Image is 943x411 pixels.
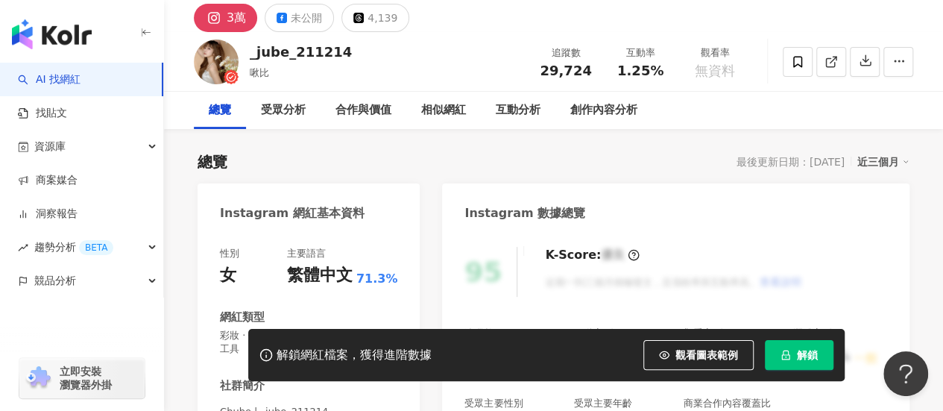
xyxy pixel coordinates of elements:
[857,152,909,172] div: 近三個月
[643,340,754,370] button: 觀看圖表範例
[464,327,493,340] div: 追蹤數
[765,340,833,370] button: 解鎖
[675,349,738,361] span: 觀看圖表範例
[18,173,78,188] a: 商案媒合
[368,7,397,28] div: 4,139
[250,67,269,78] span: 啾比
[617,63,663,78] span: 1.25%
[12,19,92,49] img: logo
[220,310,265,325] div: 網紅類型
[356,271,398,287] span: 71.3%
[220,264,236,287] div: 女
[287,247,326,260] div: 主要語言
[18,207,78,222] a: 洞察報告
[220,205,365,222] div: Instagram 網紅基本資料
[335,101,391,119] div: 合作與價值
[545,247,640,263] div: K-Score :
[194,40,239,84] img: KOL Avatar
[220,378,265,394] div: 社群簡介
[496,101,540,119] div: 互動分析
[198,151,227,172] div: 總覽
[34,264,76,298] span: 競品分析
[797,349,818,361] span: 解鎖
[19,358,145,398] a: chrome extension立即安裝 瀏覽器外掛
[60,365,112,392] span: 立即安裝 瀏覽器外掛
[537,46,594,60] div: 追蹤數
[464,397,523,410] div: 受眾主要性別
[421,101,466,119] div: 相似網紅
[737,156,845,168] div: 最後更新日期：[DATE]
[287,264,353,287] div: 繁體中文
[209,101,231,119] div: 總覽
[540,63,591,78] span: 29,724
[464,205,585,222] div: Instagram 數據總覽
[18,106,67,121] a: 找貼文
[687,46,743,60] div: 觀看率
[265,4,334,32] button: 未公開
[34,130,66,163] span: 資源庫
[570,101,637,119] div: 創作內容分析
[574,397,632,410] div: 受眾主要年齡
[194,4,257,32] button: 3萬
[780,350,791,360] span: lock
[79,240,113,255] div: BETA
[277,348,432,363] div: 解鎖網紅檔案，獲得進階數據
[18,72,81,87] a: searchAI 找網紅
[24,366,53,390] img: chrome extension
[792,327,836,340] div: 漲粉率
[250,43,352,61] div: _jube_211214
[291,7,322,28] div: 未公開
[695,63,735,78] span: 無資料
[18,242,28,253] span: rise
[574,327,618,340] div: 互動率
[261,101,306,119] div: 受眾分析
[34,230,113,264] span: 趨勢分析
[220,247,239,260] div: 性別
[612,46,669,60] div: 互動率
[341,4,409,32] button: 4,139
[227,7,246,28] div: 3萬
[684,327,728,340] div: 觀看率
